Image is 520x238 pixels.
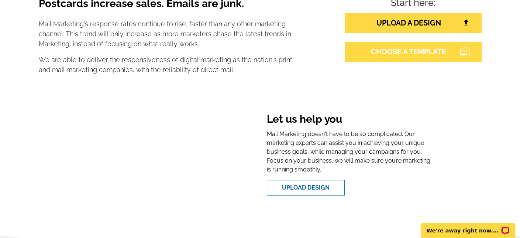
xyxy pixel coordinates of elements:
p: We are able to deliver the responsiveness of digital marketing as the nation's print and mail mar... [39,55,293,75]
a: CHOOSE A TEMPLATE [345,42,482,62]
iframe: Welcome To expresscopy [88,107,245,201]
a: UPLOAD A DESIGN [345,13,482,33]
p: Mail Marketing doesn't have to be so complicated. Our marketing experts can assist you in achievi... [267,130,432,174]
a: Upload Design [267,180,345,195]
iframe: LiveChat chat widget [416,215,520,238]
p: Mail Marketing's response rates continue to rise, faster than any other marketing channel. This t... [39,19,293,49]
h3: Let us help you [267,113,432,127]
